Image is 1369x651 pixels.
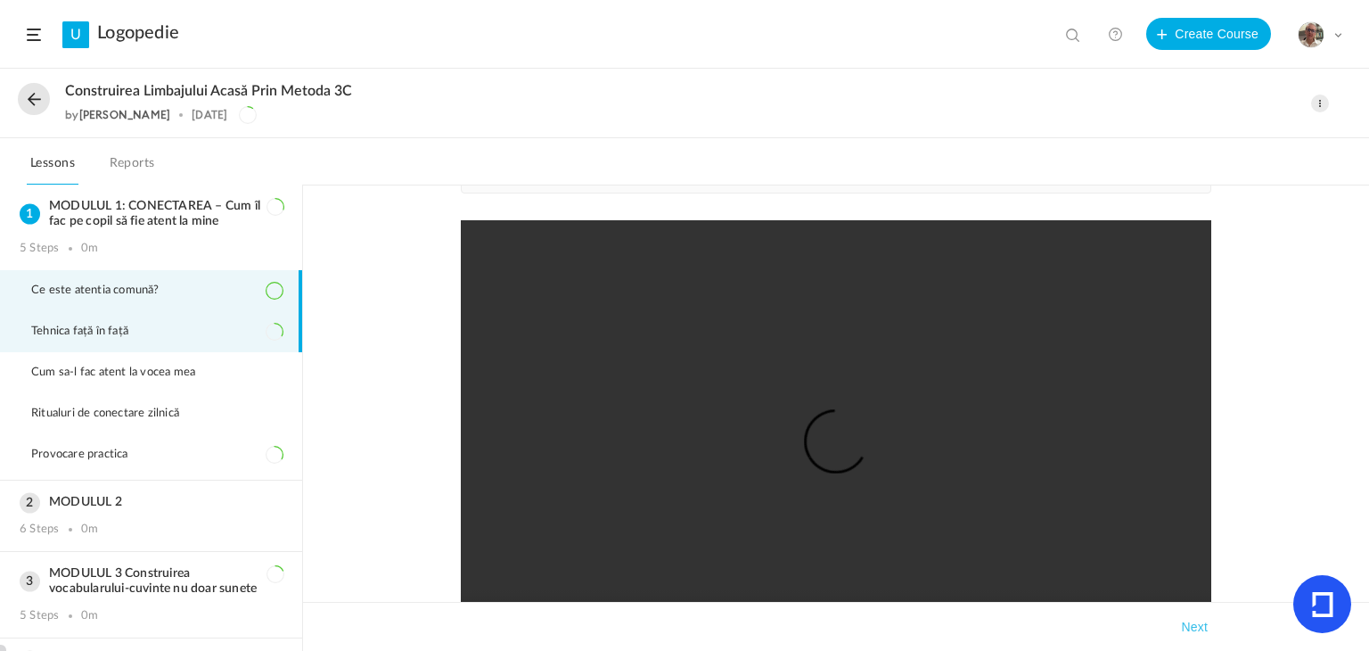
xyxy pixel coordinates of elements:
div: 5 Steps [20,242,59,256]
h3: MODULUL 2 [20,495,283,510]
a: Reports [106,152,159,185]
span: Cum sa-l fac atent la vocea mea [31,366,217,380]
div: 0m [81,242,98,256]
div: [DATE] [192,109,227,121]
a: Lessons [27,152,78,185]
span: Provocare practica [31,448,151,462]
h3: MODULUL 1: CONECTAREA – Cum îl fac pe copil să fie atent la mine [20,199,283,229]
div: 0m [81,609,98,623]
h3: MODULUL 3 Construirea vocabularului-cuvinte nu doar sunete [20,566,283,597]
div: 0m [81,523,98,537]
div: by [65,109,170,121]
span: Tehnica față în față [31,325,151,339]
span: Construirea limbajului acasă prin Metoda 3C [65,83,352,100]
span: Ritualuri de conectare zilnică [31,407,201,421]
a: Logopedie [97,22,179,44]
img: eu.png [1299,22,1324,47]
div: 6 Steps [20,523,59,537]
button: Next [1177,616,1211,638]
a: U [62,21,89,48]
span: Ce este atentia comună? [31,284,182,298]
button: Create Course [1146,18,1271,50]
a: [PERSON_NAME] [79,108,171,121]
div: 5 Steps [20,609,59,623]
